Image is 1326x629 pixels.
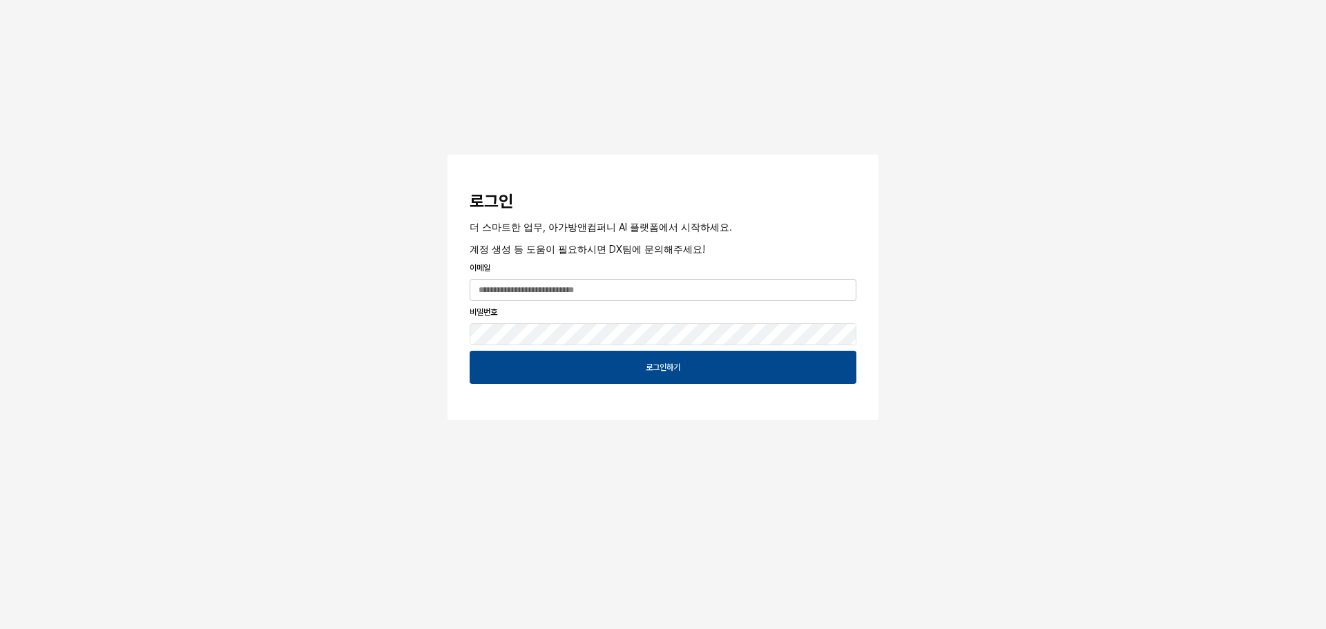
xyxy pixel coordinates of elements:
p: 이메일 [470,262,856,274]
p: 로그인하기 [646,362,680,373]
button: 로그인하기 [470,351,856,384]
h3: 로그인 [470,192,856,211]
p: 더 스마트한 업무, 아가방앤컴퍼니 AI 플랫폼에서 시작하세요. [470,220,856,234]
p: 비밀번호 [470,306,856,318]
p: 계정 생성 등 도움이 필요하시면 DX팀에 문의해주세요! [470,242,856,256]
